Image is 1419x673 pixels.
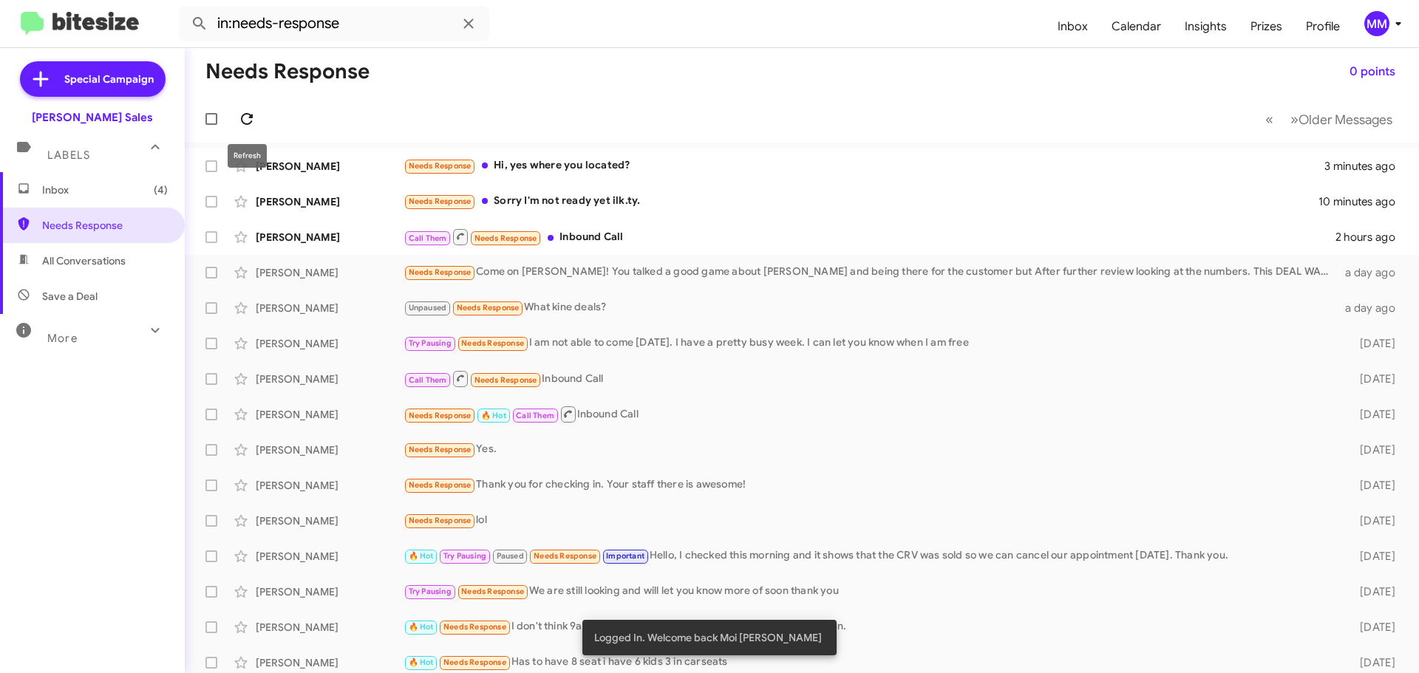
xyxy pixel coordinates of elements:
div: Hi, yes where you located? [404,157,1324,174]
div: [PERSON_NAME] [256,443,404,457]
div: MM [1364,11,1389,36]
div: [PERSON_NAME] Sales [32,110,153,125]
span: Needs Response [461,587,524,596]
span: Unpaused [409,303,447,312]
button: Previous [1256,104,1282,134]
span: Important [606,551,644,561]
span: Needs Response [409,480,472,490]
div: [PERSON_NAME] [256,478,404,493]
div: 10 minutes ago [1318,194,1407,209]
div: [PERSON_NAME] [256,230,404,245]
span: Needs Response [42,218,168,233]
span: Needs Response [474,375,537,385]
span: Needs Response [409,267,472,277]
div: [DATE] [1336,513,1407,528]
span: 0 points [1350,58,1395,85]
span: Older Messages [1299,112,1392,128]
input: Search [179,6,489,41]
div: 3 minutes ago [1324,159,1407,174]
span: Needs Response [474,233,537,243]
div: [DATE] [1336,549,1407,564]
div: Hello, I checked this morning and it shows that the CRV was sold so we can cancel our appointment... [404,547,1336,564]
span: Call Them [409,233,447,243]
div: [DATE] [1336,655,1407,670]
span: Logged In. Welcome back Moi [PERSON_NAME] [594,630,822,645]
span: Needs Response [409,445,472,454]
span: 🔥 Hot [481,411,506,420]
div: [DATE] [1336,336,1407,351]
span: Needs Response [409,197,472,206]
div: [DATE] [1336,620,1407,635]
span: Call Them [516,411,554,420]
div: [DATE] [1336,443,1407,457]
a: Special Campaign [20,61,166,97]
span: Needs Response [409,516,472,525]
span: Save a Deal [42,289,98,304]
nav: Page navigation example [1257,104,1401,134]
div: [PERSON_NAME] [256,336,404,351]
div: [PERSON_NAME] [256,549,404,564]
div: lol [404,512,1336,529]
button: Next [1282,104,1401,134]
span: Inbox [42,182,168,197]
a: Inbox [1046,5,1100,48]
span: Try Pausing [409,338,452,348]
span: Needs Response [534,551,596,561]
a: Calendar [1100,5,1173,48]
button: MM [1352,11,1403,36]
div: Inbound Call [404,228,1335,246]
span: Call Them [409,375,447,385]
a: Prizes [1239,5,1294,48]
div: Thank you for checking in. Your staff there is awesome! [404,476,1336,493]
span: Try Pausing [443,551,486,561]
div: [PERSON_NAME] [256,159,404,174]
div: [PERSON_NAME] [256,372,404,386]
div: [PERSON_NAME] [256,513,404,528]
div: [DATE] [1336,478,1407,493]
div: [PERSON_NAME] [256,407,404,422]
div: 2 hours ago [1335,230,1407,245]
div: [DATE] [1336,407,1407,422]
span: Needs Response [409,161,472,171]
span: 🔥 Hot [409,551,434,561]
div: Inbound Call [404,369,1336,388]
div: Inbound Call [404,405,1336,423]
div: [PERSON_NAME] [256,301,404,315]
h1: Needs Response [205,60,370,83]
span: (4) [154,182,168,197]
div: [PERSON_NAME] [256,620,404,635]
span: All Conversations [42,253,126,268]
span: Labels [47,148,90,162]
span: Try Pausing [409,587,452,596]
span: Special Campaign [64,72,154,86]
div: [PERSON_NAME] [256,584,404,599]
div: Refresh [228,144,267,168]
a: Insights [1173,5,1239,48]
div: I am not able to come [DATE]. I have a pretty busy week. I can let you know when I am free [404,335,1336,352]
span: Needs Response [409,411,472,420]
div: Come on [PERSON_NAME]! You talked a good game about [PERSON_NAME] and being there for the custome... [404,264,1336,281]
button: 0 points [1338,58,1407,85]
span: » [1290,110,1299,129]
span: Needs Response [461,338,524,348]
span: 🔥 Hot [409,657,434,667]
a: Profile [1294,5,1352,48]
span: Needs Response [457,303,520,312]
span: 🔥 Hot [409,622,434,632]
div: [DATE] [1336,584,1407,599]
div: Has to have 8 seat i have 6 kids 3 in carseats [404,654,1336,671]
span: Needs Response [443,657,506,667]
span: « [1265,110,1273,129]
div: I don't think 9am works. Too tired from work all week. I try to sleep in. [404,618,1336,635]
span: Needs Response [443,622,506,632]
div: a day ago [1336,265,1407,280]
div: Sorry I'm not ready yet ilk.ty. [404,193,1318,210]
div: [PERSON_NAME] [256,265,404,280]
div: [PERSON_NAME] [256,194,404,209]
div: Yes. [404,441,1336,458]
